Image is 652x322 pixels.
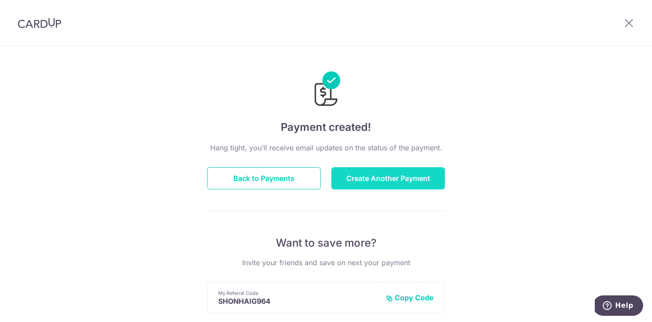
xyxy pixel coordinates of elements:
p: Want to save more? [207,236,445,250]
p: SHONHAIG964 [218,297,379,306]
img: Payments [312,71,340,109]
button: Copy Code [386,293,434,302]
p: Invite your friends and save on next your payment [207,257,445,268]
button: Back to Payments [207,167,321,189]
h4: Payment created! [207,119,445,135]
p: Hang tight, you’ll receive email updates on the status of the payment. [207,142,445,153]
p: My Referral Code [218,290,379,297]
button: Create Another Payment [331,167,445,189]
img: CardUp [18,18,61,28]
iframe: Opens a widget where you can find more information [595,295,643,318]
